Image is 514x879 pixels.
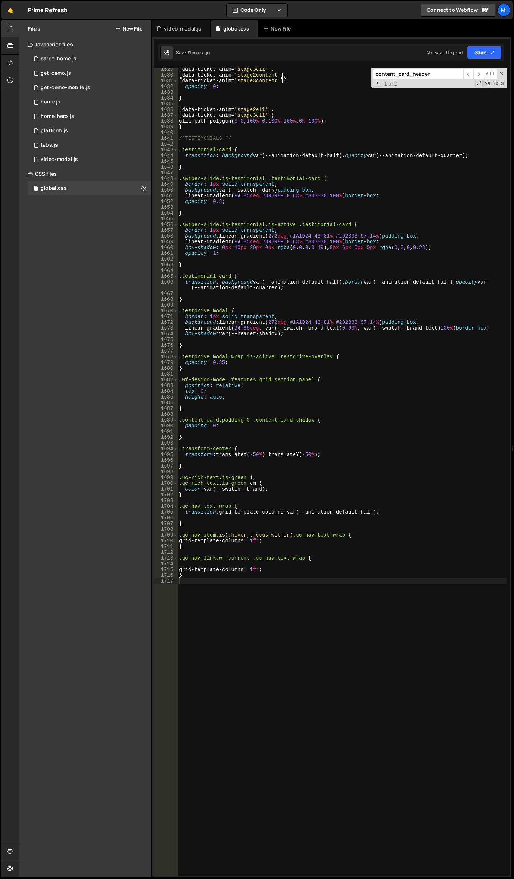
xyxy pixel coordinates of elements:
[28,52,151,66] div: 16983/47432.js
[176,50,210,56] div: Saved
[373,69,463,79] input: Search for
[497,4,510,17] a: Mi
[154,452,178,457] div: 1695
[154,544,178,549] div: 1711
[154,480,178,486] div: 1700
[154,578,178,584] div: 1717
[263,25,294,32] div: New File
[154,365,178,371] div: 1680
[154,170,178,176] div: 1647
[154,256,178,262] div: 1662
[154,308,178,314] div: 1670
[154,423,178,429] div: 1690
[28,181,151,195] div: 16983/46577.css
[463,69,473,79] span: ​
[28,138,151,152] div: 16983/46734.js
[154,561,178,567] div: 1714
[41,113,74,120] div: home-hero.js
[41,142,58,148] div: tabs.js
[154,538,178,544] div: 1710
[154,440,178,446] div: 1693
[154,158,178,164] div: 1645
[154,95,178,101] div: 1634
[154,118,178,124] div: 1638
[41,70,71,77] div: get-demo.js
[154,279,178,291] div: 1666
[500,80,505,87] span: Search In Selection
[154,567,178,572] div: 1715
[223,25,249,32] div: global.css
[154,112,178,118] div: 1637
[154,89,178,95] div: 1633
[154,199,178,204] div: 1652
[189,50,210,56] div: 1 hour ago
[154,302,178,308] div: 1669
[154,388,178,394] div: 1684
[164,25,201,32] div: video-modal.js
[467,46,502,59] button: Save
[28,66,151,80] div: 16983/46692.js
[154,515,178,521] div: 1706
[154,325,178,331] div: 1673
[28,124,151,138] div: 16983/46739.js
[154,216,178,222] div: 1655
[154,434,178,440] div: 1692
[154,503,178,509] div: 1704
[154,314,178,319] div: 1671
[28,109,151,124] div: 16983/47433.js
[1,1,19,19] a: 🤙
[154,354,178,360] div: 1678
[154,262,178,268] div: 1663
[154,193,178,199] div: 1651
[483,80,491,87] span: CaseSensitive Search
[421,4,495,17] a: Connect to Webflow
[154,239,178,245] div: 1659
[154,417,178,423] div: 1689
[41,128,68,134] div: platform.js
[154,549,178,555] div: 1712
[154,187,178,193] div: 1650
[154,371,178,377] div: 1681
[19,167,151,181] div: CSS files
[154,204,178,210] div: 1653
[154,227,178,233] div: 1657
[154,250,178,256] div: 1661
[41,156,78,163] div: video-modal.js
[154,84,178,89] div: 1632
[154,78,178,84] div: 1631
[154,469,178,475] div: 1698
[154,526,178,532] div: 1708
[154,72,178,78] div: 1630
[154,107,178,112] div: 1636
[154,296,178,302] div: 1668
[154,475,178,480] div: 1699
[154,521,178,526] div: 1707
[154,486,178,492] div: 1701
[154,141,178,147] div: 1642
[154,273,178,279] div: 1665
[154,555,178,561] div: 1713
[154,210,178,216] div: 1654
[19,37,151,52] div: Javascript files
[154,222,178,227] div: 1656
[154,383,178,388] div: 1683
[483,69,497,79] span: Alt-Enter
[154,492,178,498] div: 1702
[492,80,499,87] span: Whole Word Search
[381,81,400,87] span: 1 of 2
[154,360,178,365] div: 1679
[41,56,77,62] div: cards-home.js
[154,337,178,342] div: 1675
[154,377,178,383] div: 1682
[28,6,68,14] div: Prime Refresh
[475,80,483,87] span: RegExp Search
[41,84,90,91] div: get-demo-mobile.js
[154,245,178,250] div: 1660
[154,153,178,158] div: 1644
[473,69,483,79] span: ​
[154,319,178,325] div: 1672
[154,572,178,578] div: 1716
[154,463,178,469] div: 1697
[227,4,287,17] button: Code Only
[154,342,178,348] div: 1676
